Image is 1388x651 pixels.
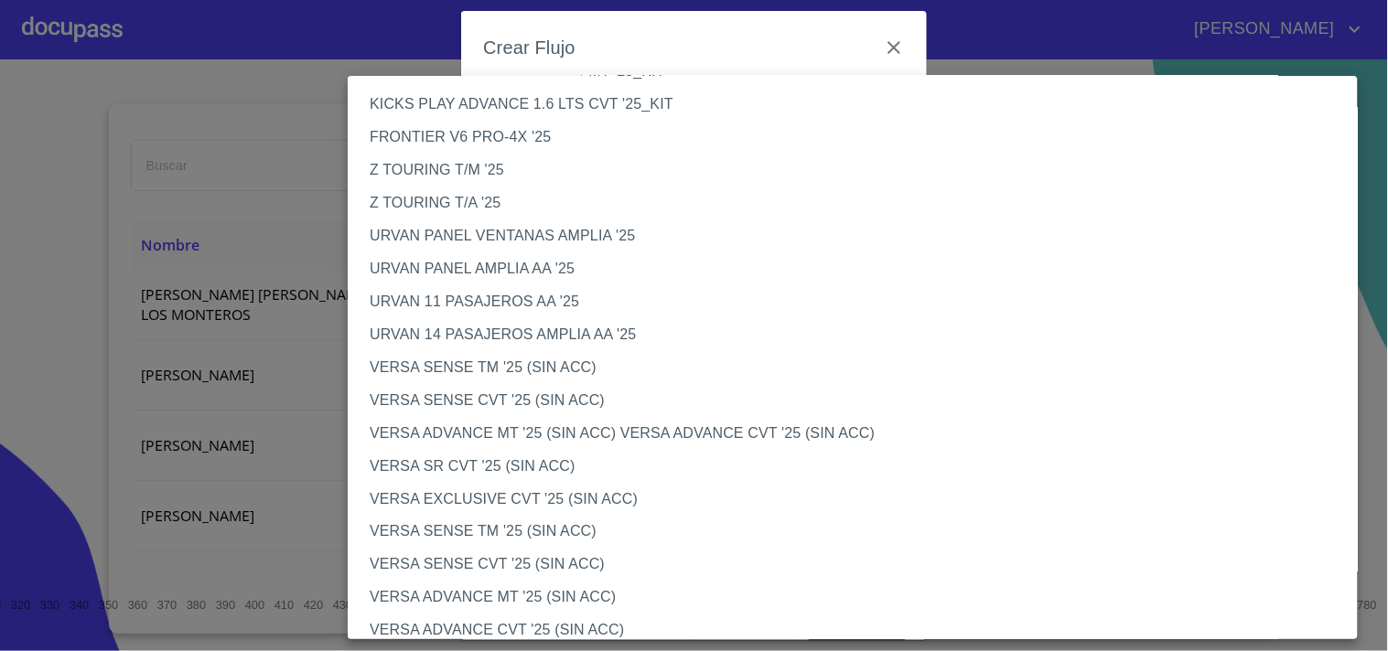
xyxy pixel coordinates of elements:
li: VERSA SENSE CVT '25 (SIN ACC) [348,384,1373,417]
li: FRONTIER V6 PRO-4X '25 [348,121,1373,154]
li: KICKS PLAY ADVANCE 1.6 LTS CVT '25_KIT [348,88,1373,121]
li: VERSA ADVANCE CVT '25 (SIN ACC) [348,614,1373,647]
li: VERSA SENSE CVT '25 (SIN ACC) [348,549,1373,582]
li: Z TOURING T/M '25 [348,154,1373,187]
li: VERSA SENSE TM '25 (SIN ACC) [348,516,1373,549]
li: VERSA ADVANCE MT '25 (SIN ACC) [348,582,1373,614]
li: URVAN PANEL VENTANAS AMPLIA '25 [348,219,1373,252]
li: URVAN 11 PASAJEROS AA '25 [348,285,1373,318]
li: VERSA ADVANCE MT '25 (SIN ACC) VERSA ADVANCE CVT '25 (SIN ACC) [348,417,1373,450]
li: URVAN 14 PASAJEROS AMPLIA AA '25 [348,318,1373,351]
li: VERSA EXCLUSIVE CVT '25 (SIN ACC) [348,483,1373,516]
li: URVAN PANEL AMPLIA AA '25 [348,252,1373,285]
li: VERSA SR CVT '25 (SIN ACC) [348,450,1373,483]
li: VERSA SENSE TM '25 (SIN ACC) [348,351,1373,384]
li: Z TOURING T/A '25 [348,187,1373,219]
